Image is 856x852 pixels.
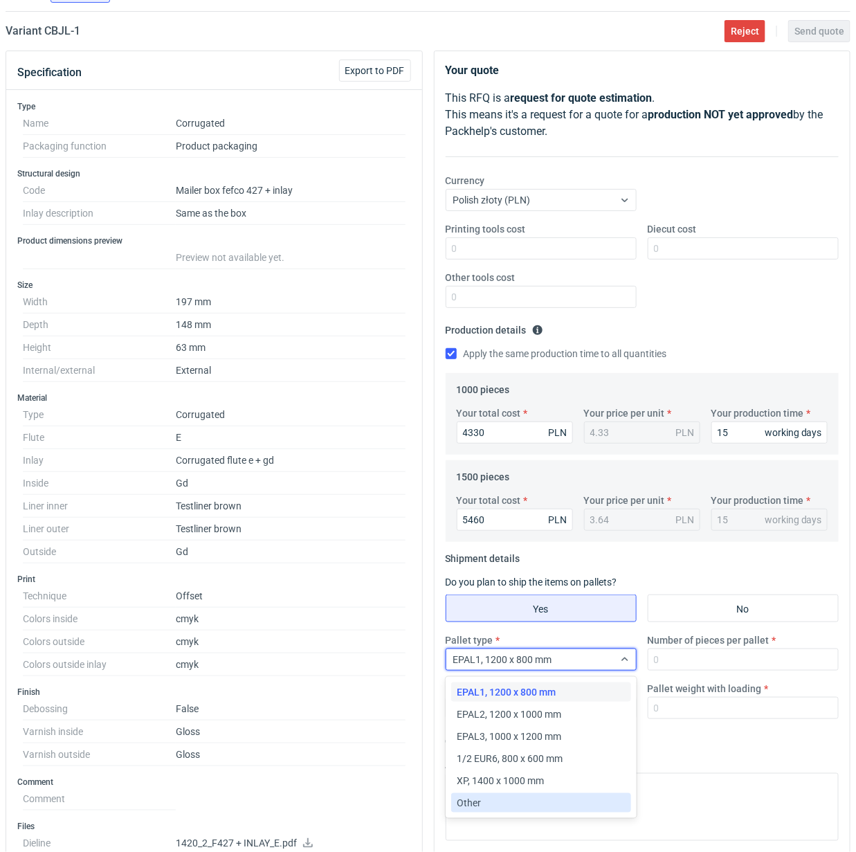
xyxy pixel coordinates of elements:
[446,90,839,140] p: This RFQ is a . This means it's a request for a quote for a by the Packhelp's customer.
[23,359,176,382] dt: Internal/external
[23,585,176,608] dt: Technique
[6,23,80,39] h2: Variant CBJL - 1
[648,682,762,696] label: Pallet weight with loading
[176,179,406,202] dd: Mailer box fefco 427 + inlay
[23,472,176,495] dt: Inside
[446,286,637,308] input: 0
[457,466,510,482] legend: 1500 pieces
[23,314,176,336] dt: Depth
[176,495,406,518] dd: Testliner brown
[446,174,485,188] label: Currency
[446,633,493,647] label: Pallet type
[23,202,176,225] dt: Inlay description
[453,654,552,665] span: EPAL1, 1200 x 800 mm
[23,336,176,359] dt: Height
[176,135,406,158] dd: Product packaging
[23,495,176,518] dt: Liner inner
[446,347,667,361] label: Apply the same production time to all quantities
[446,547,520,564] legend: Shipment details
[23,518,176,541] dt: Liner outer
[725,20,765,42] button: Reject
[549,513,567,527] div: PLN
[176,404,406,426] dd: Corrugated
[17,168,411,179] h3: Structural design
[176,585,406,608] dd: Offset
[23,426,176,449] dt: Flute
[176,720,406,743] dd: Gloss
[23,743,176,766] dt: Varnish outside
[17,280,411,291] h3: Size
[23,788,176,810] dt: Comment
[457,685,556,699] span: EPAL1, 1200 x 800 mm
[176,449,406,472] dd: Corrugated flute e + gd
[17,101,411,112] h3: Type
[23,404,176,426] dt: Type
[446,319,543,336] legend: Production details
[648,595,839,622] label: No
[176,518,406,541] dd: Testliner brown
[446,577,617,588] label: Do you plan to ship the items on pallets?
[457,774,544,788] span: XP, 1400 x 1000 mm
[176,112,406,135] dd: Corrugated
[176,837,406,850] p: 1420_2_F427 + INLAY_E.pdf
[511,91,653,105] strong: request for quote estimation
[176,631,406,653] dd: cmyk
[17,56,82,89] button: Specification
[584,406,665,420] label: Your price per unit
[345,66,405,75] span: Export to PDF
[457,493,521,507] label: Your total cost
[765,513,822,527] div: working days
[23,449,176,472] dt: Inlay
[176,698,406,720] dd: False
[648,697,839,719] input: 0
[176,202,406,225] dd: Same as the box
[446,237,637,260] input: 0
[17,235,411,246] h3: Product dimensions preview
[23,112,176,135] dt: Name
[446,271,516,284] label: Other tools cost
[339,60,411,82] button: Export to PDF
[457,707,561,721] span: EPAL2, 1200 x 1000 mm
[794,26,844,36] span: Send quote
[711,422,828,444] input: 0
[676,426,695,439] div: PLN
[176,291,406,314] dd: 197 mm
[711,406,804,420] label: Your production time
[788,20,850,42] button: Send quote
[711,493,804,507] label: Your production time
[453,194,531,206] span: Polish złoty (PLN)
[23,631,176,653] dt: Colors outside
[23,720,176,743] dt: Varnish inside
[765,426,822,439] div: working days
[648,108,794,121] strong: production NOT yet approved
[23,291,176,314] dt: Width
[23,698,176,720] dt: Debossing
[17,392,411,404] h3: Material
[648,633,770,647] label: Number of pieces per pallet
[648,649,839,671] input: 0
[176,426,406,449] dd: E
[584,493,665,507] label: Your price per unit
[648,222,697,236] label: Diecut cost
[23,653,176,676] dt: Colors outside inlay
[176,336,406,359] dd: 63 mm
[446,595,637,622] label: Yes
[457,796,481,810] span: Other
[17,777,411,788] h3: Comment
[176,653,406,676] dd: cmyk
[17,574,411,585] h3: Print
[23,541,176,563] dt: Outside
[457,379,510,395] legend: 1000 pieces
[731,26,759,36] span: Reject
[648,237,839,260] input: 0
[446,64,500,77] strong: Your quote
[457,729,561,743] span: EPAL3, 1000 x 1200 mm
[446,222,526,236] label: Printing tools cost
[176,608,406,631] dd: cmyk
[549,426,567,439] div: PLN
[23,179,176,202] dt: Code
[23,135,176,158] dt: Packaging function
[176,743,406,766] dd: Gloss
[176,314,406,336] dd: 148 mm
[23,608,176,631] dt: Colors inside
